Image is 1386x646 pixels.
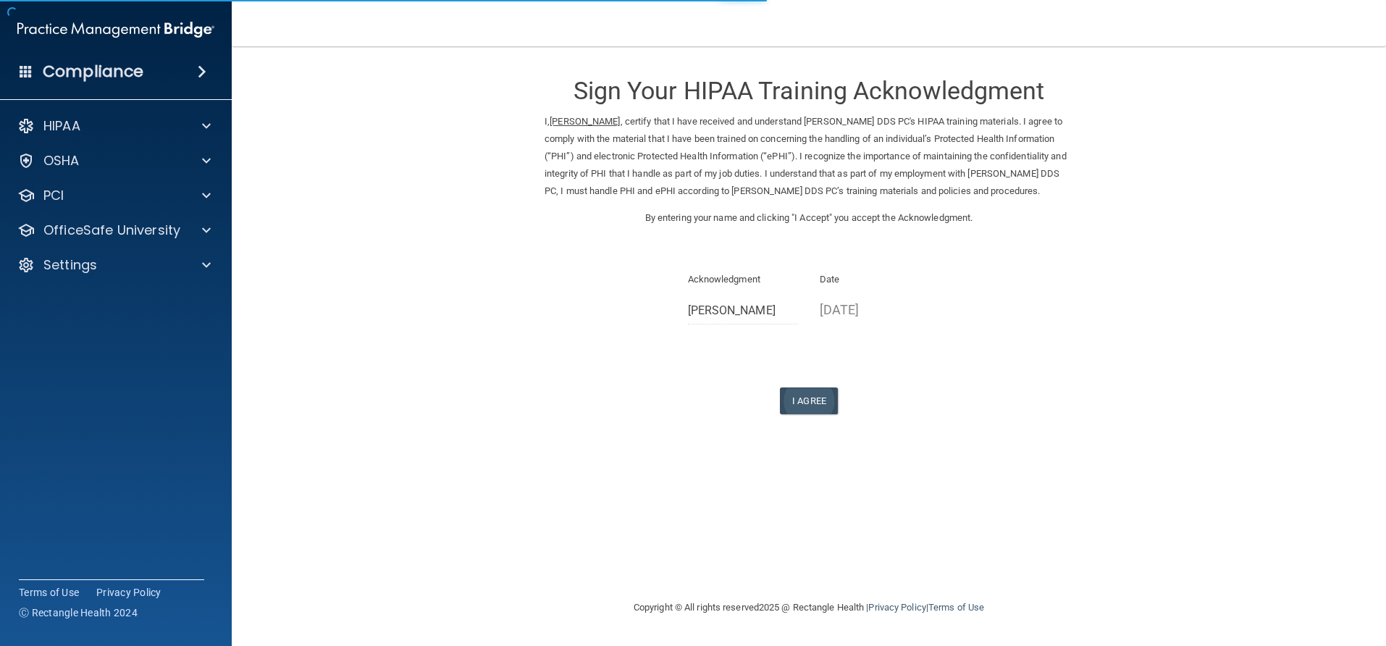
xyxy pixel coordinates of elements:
p: I, , certify that I have received and understand [PERSON_NAME] DDS PC's HIPAA training materials.... [545,113,1073,200]
a: HIPAA [17,117,211,135]
p: By entering your name and clicking "I Accept" you accept the Acknowledgment. [545,209,1073,227]
p: PCI [43,187,64,204]
p: Acknowledgment [688,271,799,288]
input: Full Name [688,298,799,324]
a: Settings [17,256,211,274]
img: PMB logo [17,15,214,44]
a: Terms of Use [928,602,984,613]
a: OfficeSafe University [17,222,211,239]
p: OSHA [43,152,80,169]
p: Date [820,271,931,288]
button: I Agree [780,387,838,414]
a: Privacy Policy [96,585,161,600]
p: Settings [43,256,97,274]
div: Copyright © All rights reserved 2025 @ Rectangle Health | | [545,584,1073,631]
h3: Sign Your HIPAA Training Acknowledgment [545,77,1073,104]
a: PCI [17,187,211,204]
p: HIPAA [43,117,80,135]
a: Terms of Use [19,585,79,600]
span: Ⓒ Rectangle Health 2024 [19,605,138,620]
a: Privacy Policy [868,602,925,613]
p: OfficeSafe University [43,222,180,239]
a: OSHA [17,152,211,169]
p: [DATE] [820,298,931,322]
ins: [PERSON_NAME] [550,116,620,127]
h4: Compliance [43,62,143,82]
